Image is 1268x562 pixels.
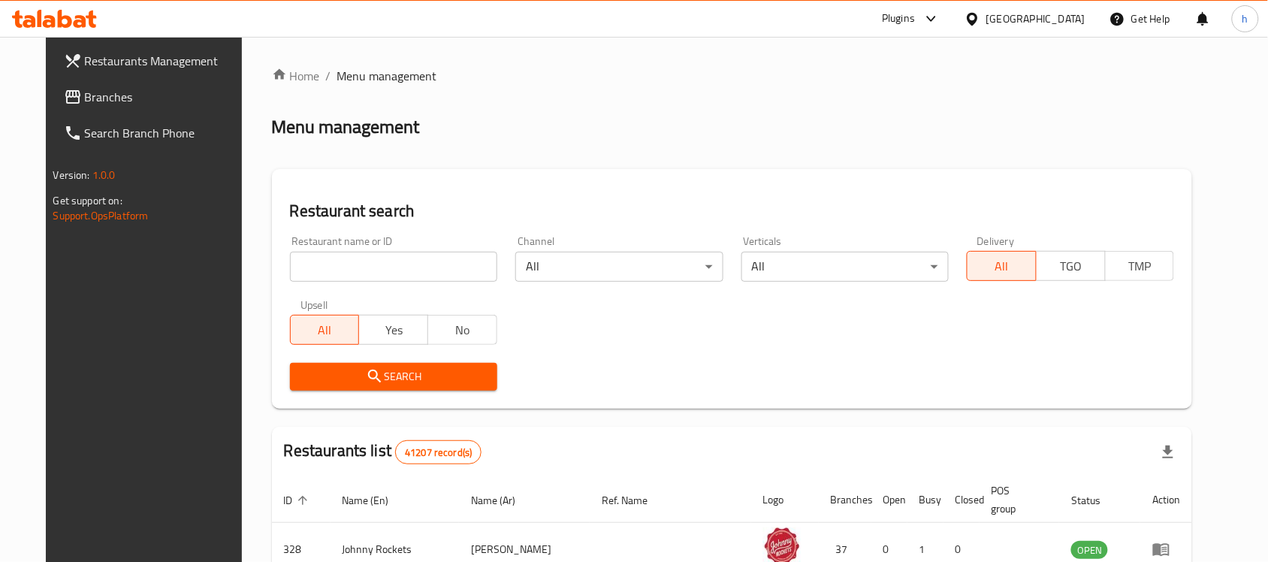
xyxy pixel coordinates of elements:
span: h [1242,11,1248,27]
div: Export file [1150,434,1186,470]
span: All [974,255,1031,277]
div: Plugins [882,10,915,28]
span: Search Branch Phone [85,124,246,142]
span: Get support on: [53,191,122,210]
div: OPEN [1071,541,1108,559]
span: Search [302,367,485,386]
th: Open [871,477,907,523]
span: Ref. Name [602,491,667,509]
a: Restaurants Management [52,43,258,79]
th: Logo [751,477,819,523]
div: [GEOGRAPHIC_DATA] [986,11,1085,27]
span: Status [1071,491,1120,509]
h2: Menu management [272,115,420,139]
span: Name (Ar) [471,491,535,509]
span: POS group [992,482,1042,518]
h2: Restaurants list [284,440,482,464]
input: Search for restaurant name or ID.. [290,252,497,282]
nav: breadcrumb [272,67,1193,85]
span: All [297,319,354,341]
a: Support.OpsPlatform [53,206,149,225]
li: / [326,67,331,85]
th: Branches [819,477,871,523]
a: Search Branch Phone [52,115,258,151]
th: Busy [907,477,943,523]
a: Home [272,67,320,85]
span: Branches [85,88,246,106]
th: Closed [943,477,980,523]
label: Delivery [977,236,1015,246]
label: Upsell [300,300,328,310]
span: TGO [1043,255,1100,277]
a: Branches [52,79,258,115]
div: Menu [1152,540,1180,558]
div: Total records count [395,440,482,464]
button: No [427,315,497,345]
span: 1.0.0 [92,165,116,185]
button: TGO [1036,251,1106,281]
span: 41207 record(s) [396,446,481,460]
th: Action [1140,477,1192,523]
span: Name (En) [343,491,409,509]
span: Yes [365,319,422,341]
span: ID [284,491,312,509]
button: Yes [358,315,428,345]
div: All [515,252,723,282]
div: All [741,252,949,282]
span: Version: [53,165,90,185]
span: Restaurants Management [85,52,246,70]
h2: Restaurant search [290,200,1175,222]
span: TMP [1112,255,1169,277]
button: TMP [1105,251,1175,281]
span: No [434,319,491,341]
button: Search [290,363,497,391]
button: All [967,251,1037,281]
span: OPEN [1071,542,1108,559]
button: All [290,315,360,345]
span: Menu management [337,67,437,85]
